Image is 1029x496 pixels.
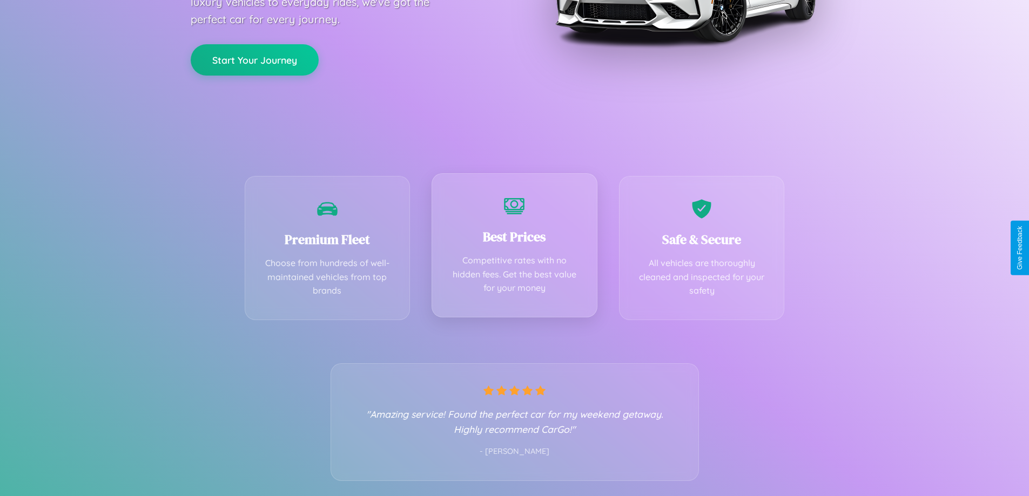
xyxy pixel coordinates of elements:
p: "Amazing service! Found the perfect car for my weekend getaway. Highly recommend CarGo!" [353,406,677,437]
h3: Best Prices [448,228,581,246]
h3: Safe & Secure [636,230,768,248]
h3: Premium Fleet [261,230,394,248]
button: Start Your Journey [191,44,319,76]
p: - [PERSON_NAME] [353,445,677,459]
p: All vehicles are thoroughly cleaned and inspected for your safety [636,256,768,298]
p: Choose from hundreds of well-maintained vehicles from top brands [261,256,394,298]
div: Give Feedback [1016,226,1024,270]
p: Competitive rates with no hidden fees. Get the best value for your money [448,254,581,295]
